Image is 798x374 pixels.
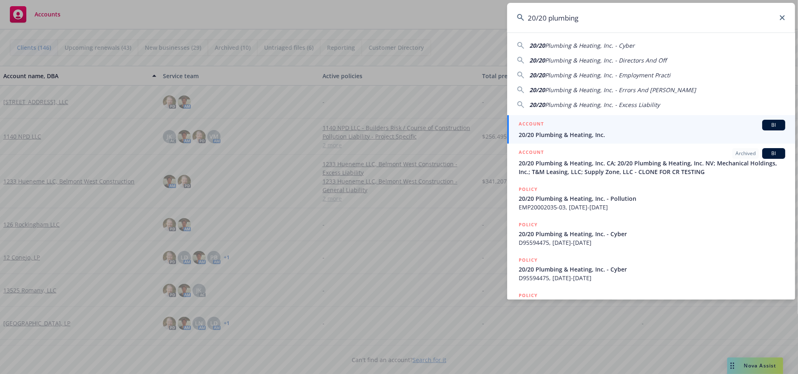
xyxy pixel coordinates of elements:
span: 20/20 [529,86,545,94]
span: D95594475, [DATE]-[DATE] [519,238,785,247]
h5: POLICY [519,185,538,193]
h5: ACCOUNT [519,120,544,130]
a: ACCOUNTBI20/20 Plumbing & Heating, Inc. [507,115,795,144]
h5: POLICY [519,291,538,300]
span: Plumbing & Heating, Inc. - Cyber [545,42,635,49]
a: POLICY20/20 Plumbing & Heating, Inc. - CyberD95594475, [DATE]-[DATE] [507,216,795,251]
span: BI [766,121,782,129]
a: POLICY20/20 Plumbing & Heating, Inc. - CyberD95594475, [DATE]-[DATE] [507,251,795,287]
h5: POLICY [519,256,538,264]
input: Search... [507,3,795,33]
span: BI [766,150,782,157]
h5: POLICY [519,221,538,229]
h5: ACCOUNT [519,148,544,158]
span: Plumbing & Heating, Inc. - Errors And [PERSON_NAME] [545,86,696,94]
span: Plumbing & Heating, Inc. - Employment Practi [545,71,670,79]
span: Plumbing & Heating, Inc. - Excess Liability [545,101,660,109]
span: D95594475, [DATE]-[DATE] [519,274,785,282]
a: POLICY [507,287,795,322]
span: EMP20002035-03, [DATE]-[DATE] [519,203,785,211]
span: 20/20 Plumbing & Heating, Inc. - Cyber [519,265,785,274]
span: 20/20 [529,56,545,64]
a: POLICY20/20 Plumbing & Heating, Inc. - PollutionEMP20002035-03, [DATE]-[DATE] [507,181,795,216]
a: ACCOUNTArchivedBI20/20 Plumbing & Heating, Inc. CA; 20/20 Plumbing & Heating, Inc. NV; Mechanical... [507,144,795,181]
span: 20/20 [529,71,545,79]
span: 20/20 Plumbing & Heating, Inc. - Pollution [519,194,785,203]
span: 20/20 [529,42,545,49]
span: 20/20 [529,101,545,109]
span: 20/20 Plumbing & Heating, Inc. - Cyber [519,230,785,238]
span: 20/20 Plumbing & Heating, Inc. [519,130,785,139]
span: Plumbing & Heating, Inc. - Directors And Off [545,56,666,64]
span: Archived [735,150,756,157]
span: 20/20 Plumbing & Heating, Inc. CA; 20/20 Plumbing & Heating, Inc. NV; Mechanical Holdings, Inc.; ... [519,159,785,176]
